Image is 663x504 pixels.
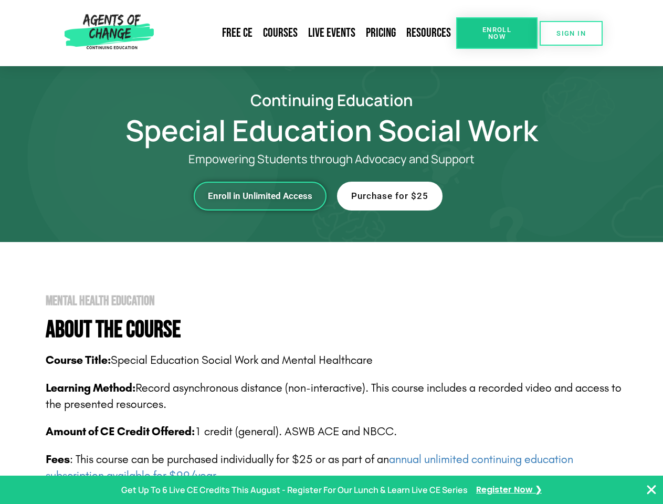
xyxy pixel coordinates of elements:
a: SIGN IN [540,21,603,46]
h1: Special Education Social Work [33,118,631,142]
h2: Mental Health Education [46,295,631,308]
nav: Menu [158,21,456,45]
span: Amount of CE Credit Offered: [46,425,195,438]
h2: Continuing Education [33,92,631,108]
a: Pricing [361,21,401,45]
p: Record asynchronous distance (non-interactive). This course includes a recorded video and access ... [46,380,631,413]
span: Fees [46,453,70,466]
a: Enroll in Unlimited Access [194,182,327,211]
span: SIGN IN [556,30,586,37]
a: Courses [258,21,303,45]
a: Free CE [217,21,258,45]
p: 1 credit (general). ASWB ACE and NBCC. [46,424,631,440]
span: : This course can be purchased individually for $25 or as part of an [46,453,573,482]
a: Resources [401,21,456,45]
a: Enroll Now [456,17,538,49]
p: Get Up To 6 Live CE Credits This August - Register For Our Lunch & Learn Live CE Series [121,482,468,498]
p: Special Education Social Work and Mental Healthcare [46,352,631,369]
a: Register Now ❯ [476,482,542,498]
a: Purchase for $25 [337,182,443,211]
b: Learning Method: [46,381,135,395]
span: Purchase for $25 [351,192,428,201]
h4: About The Course [46,318,631,342]
button: Close Banner [645,484,658,496]
b: Course Title: [46,353,111,367]
a: Live Events [303,21,361,45]
p: Empowering Students through Advocacy and Support [75,153,589,166]
span: Enroll Now [473,26,521,40]
span: Enroll in Unlimited Access [208,192,312,201]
